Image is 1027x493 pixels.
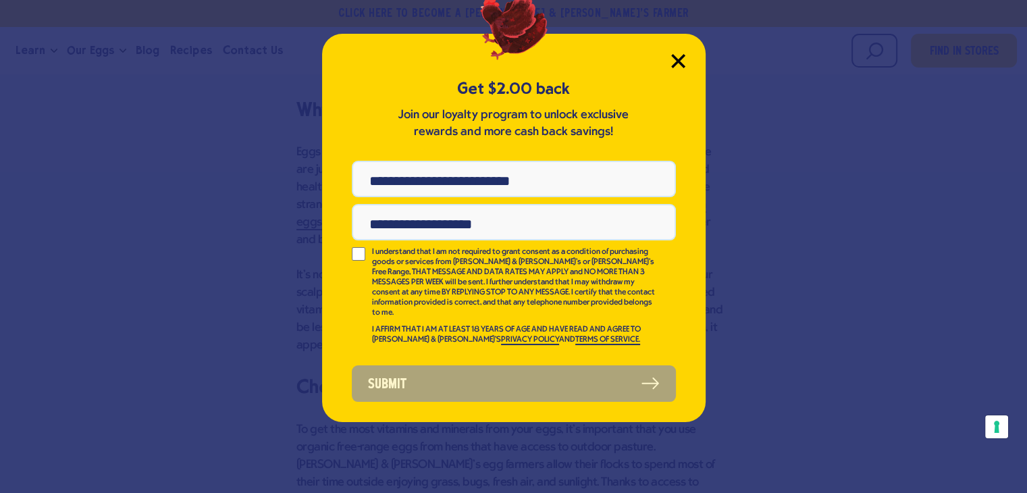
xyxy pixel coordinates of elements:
a: TERMS OF SERVICE. [575,336,640,345]
button: Your consent preferences for tracking technologies [985,415,1008,438]
a: PRIVACY POLICY [501,336,559,345]
p: Join our loyalty program to unlock exclusive rewards and more cash back savings! [396,107,632,140]
button: Submit [352,365,676,402]
input: I understand that I am not required to grant consent as a condition of purchasing goods or servic... [352,247,365,261]
button: Close Modal [671,54,685,68]
p: I understand that I am not required to grant consent as a condition of purchasing goods or servic... [372,247,657,318]
p: I AFFIRM THAT I AM AT LEAST 18 YEARS OF AGE AND HAVE READ AND AGREE TO [PERSON_NAME] & [PERSON_NA... [372,325,657,345]
h5: Get $2.00 back [352,78,676,100]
